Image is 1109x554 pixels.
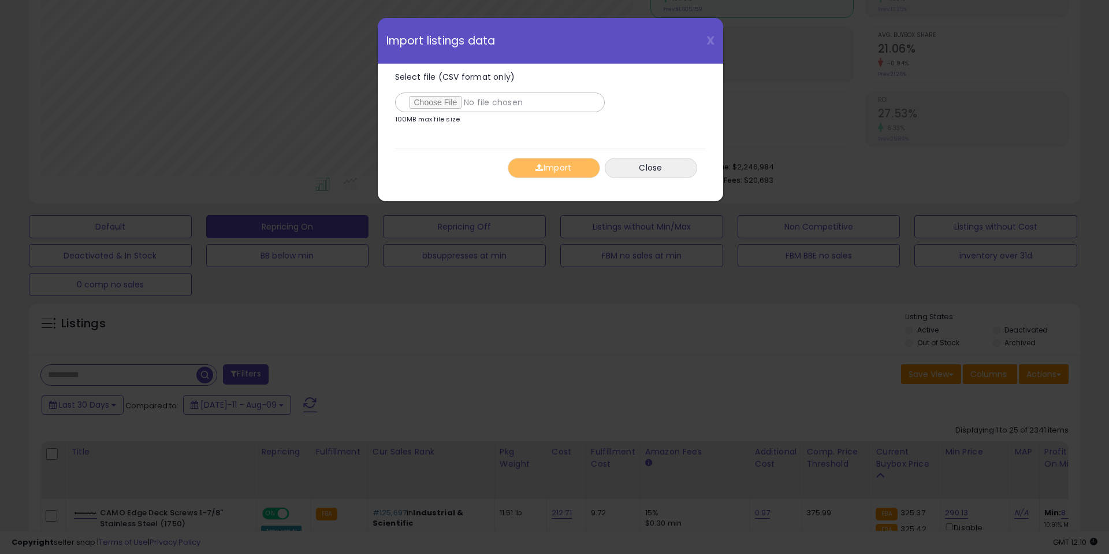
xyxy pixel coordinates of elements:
[395,71,515,83] span: Select file (CSV format only)
[605,158,697,178] button: Close
[508,158,600,178] button: Import
[395,116,460,123] p: 100MB max file size
[706,32,714,49] span: X
[386,35,496,46] span: Import listings data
